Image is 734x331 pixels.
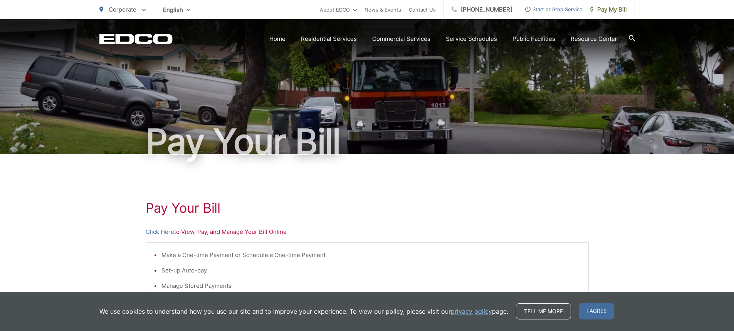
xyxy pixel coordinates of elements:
[146,227,589,237] p: to View, Pay, and Manage Your Bill Online
[99,307,508,316] p: We use cookies to understand how you use our site and to improve your experience. To view our pol...
[99,34,173,44] a: EDCD logo. Return to the homepage.
[320,5,357,14] a: About EDCO
[446,34,497,44] a: Service Schedules
[109,6,136,13] span: Corporate
[409,5,436,14] a: Contact Us
[451,307,492,316] a: privacy policy
[372,34,430,44] a: Commercial Services
[99,123,635,161] h1: Pay Your Bill
[516,303,571,319] a: Tell me more
[571,34,617,44] a: Resource Center
[364,5,401,14] a: News & Events
[146,200,589,216] h1: Pay Your Bill
[590,5,627,14] span: Pay My Bill
[512,34,555,44] a: Public Facilities
[161,281,581,291] li: Manage Stored Payments
[157,3,196,17] span: English
[161,266,581,275] li: Set-up Auto-pay
[146,227,174,237] a: Click Here
[269,34,286,44] a: Home
[161,250,581,260] li: Make a One-time Payment or Schedule a One-time Payment
[301,34,357,44] a: Residential Services
[579,303,614,319] span: I agree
